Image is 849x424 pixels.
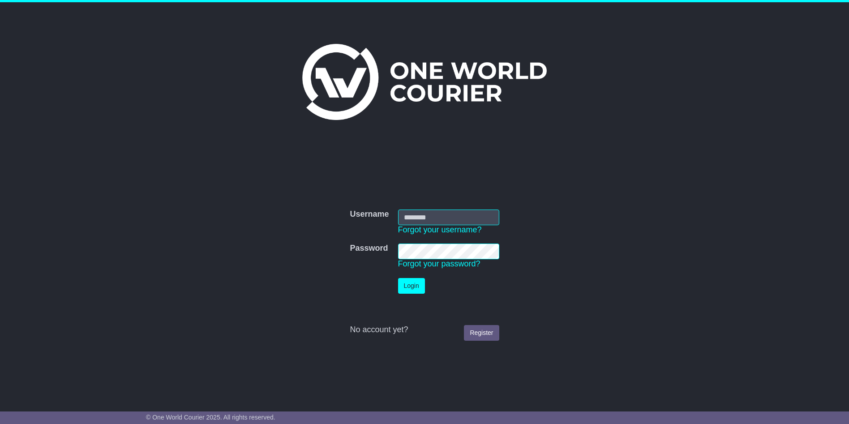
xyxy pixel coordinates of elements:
span: © One World Courier 2025. All rights reserved. [146,414,275,421]
label: Password [350,244,388,253]
a: Forgot your password? [398,259,480,268]
img: One World [302,44,547,120]
div: No account yet? [350,325,499,335]
a: Forgot your username? [398,225,482,234]
label: Username [350,210,389,219]
button: Login [398,278,425,294]
a: Register [464,325,499,341]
